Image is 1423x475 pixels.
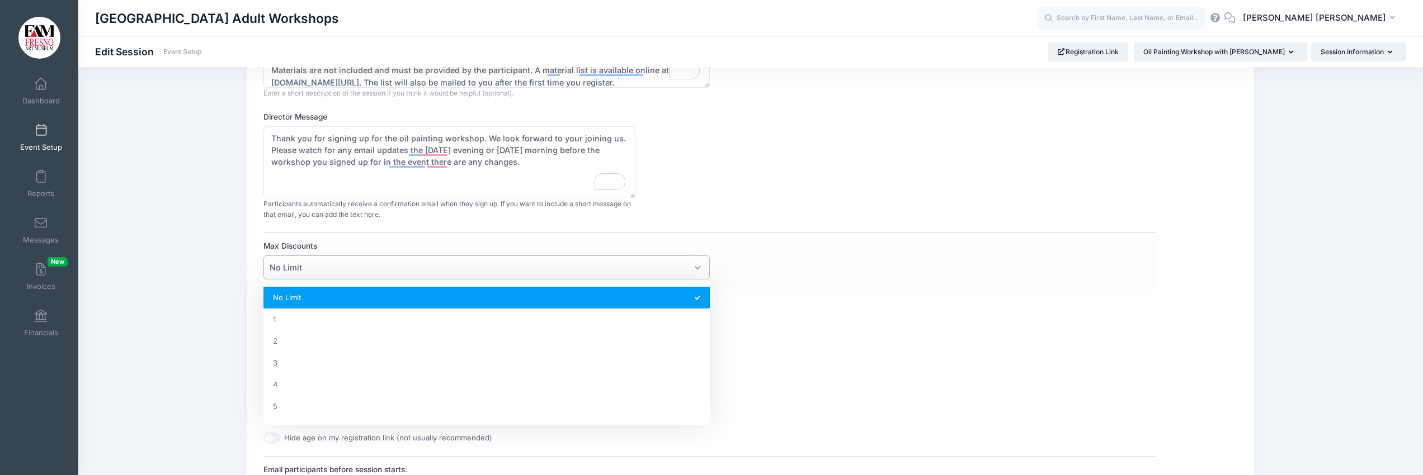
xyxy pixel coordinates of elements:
[1134,42,1307,61] button: Oil Painting Workshop with [PERSON_NAME]
[95,6,339,31] h1: [GEOGRAPHIC_DATA] Adult Workshops
[24,328,58,338] span: Financials
[1038,7,1205,30] input: Search by First Name, Last Name, or Email...
[263,111,709,122] label: Director Message
[15,72,68,111] a: Dashboard
[263,330,709,352] li: 2
[1048,42,1129,61] a: Registration Link
[15,211,68,250] a: Messages
[270,262,302,273] span: No Limit
[20,142,62,152] span: Event Setup
[263,464,709,475] label: Email participants before session starts:
[263,352,709,374] li: 3
[1143,47,1285,56] span: Oil Painting Workshop with [PERSON_NAME]
[263,89,513,97] span: Enter a short description of the session if you think it would be helpful (optional).
[263,255,709,279] span: No Limit
[27,282,55,291] span: Invoices
[263,396,709,417] li: 5
[15,303,68,343] a: Financials
[95,46,202,58] h1: Edit Session
[15,164,68,203] a: Reports
[1311,42,1406,61] button: Session Information
[263,374,709,396] li: 4
[163,48,202,56] a: Event Setup
[27,189,54,198] span: Reports
[18,17,60,59] img: Fresno Art Museum Adult Workshops
[22,96,60,106] span: Dashboard
[263,240,709,251] label: Max Discounts
[263,308,709,330] li: 1
[1236,6,1406,31] button: [PERSON_NAME] [PERSON_NAME]
[15,257,68,296] a: InvoicesNew
[48,257,68,267] span: New
[15,118,68,157] a: Event Setup
[263,126,635,198] textarea: To enrich screen reader interactions, please activate Accessibility in Grammarly extension settings
[284,433,492,444] label: Hide age on my registration link (not usually recommended)
[1243,12,1386,24] span: [PERSON_NAME] [PERSON_NAME]
[23,235,59,245] span: Messages
[263,287,709,308] li: No Limit
[263,199,631,219] span: Participants automatically receive a confirmation email when they sign up. If you want to include...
